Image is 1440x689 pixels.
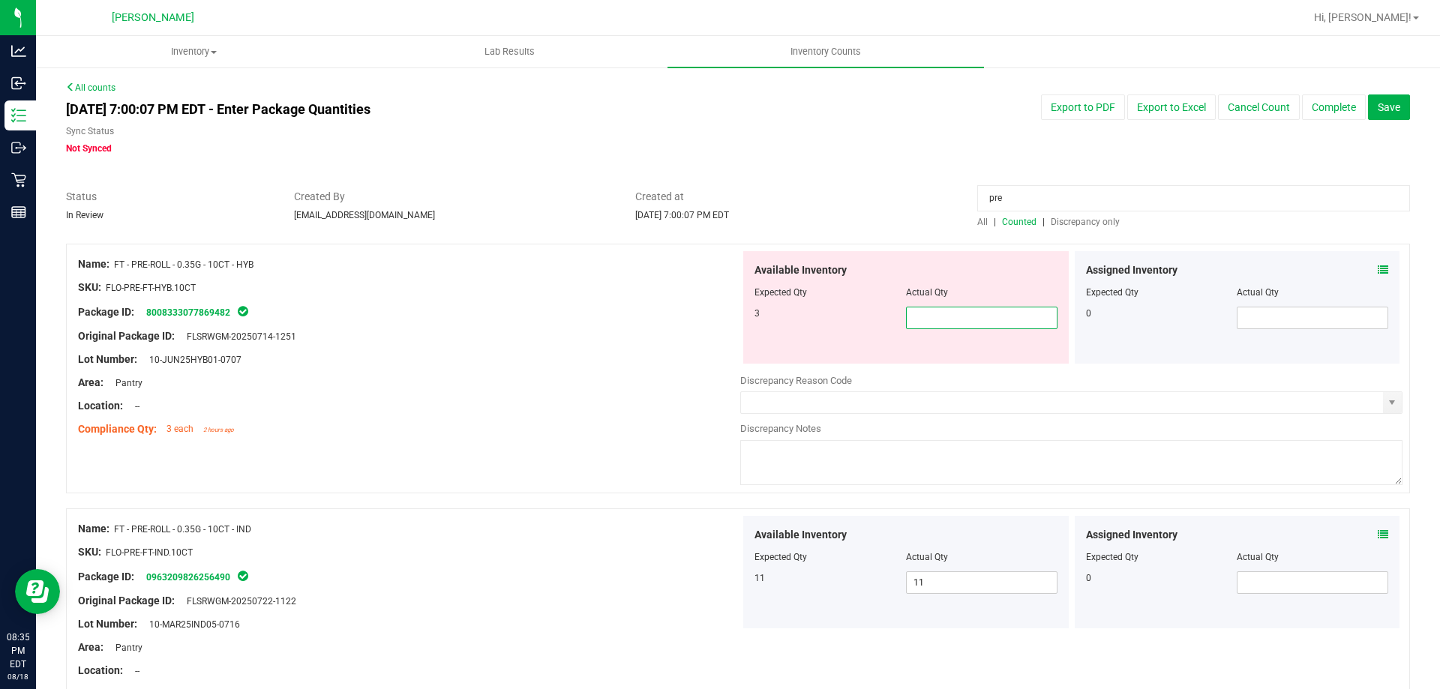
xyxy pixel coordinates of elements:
[146,307,230,318] a: 8008333077869482
[108,643,142,653] span: Pantry
[770,45,881,58] span: Inventory Counts
[977,185,1410,211] input: Type item name or package id
[1086,527,1177,543] span: Assigned Inventory
[1378,101,1400,113] span: Save
[977,217,988,227] span: All
[78,595,175,607] span: Original Package ID:
[11,172,26,187] inline-svg: Retail
[994,217,996,227] span: |
[906,552,948,562] span: Actual Qty
[667,36,983,67] a: Inventory Counts
[37,45,351,58] span: Inventory
[142,619,240,630] span: 10-MAR25IND05-0716
[1086,550,1237,564] div: Expected Qty
[7,631,29,671] p: 08:35 PM EDT
[108,378,142,388] span: Pantry
[754,527,847,543] span: Available Inventory
[1086,307,1237,320] div: 0
[112,11,194,24] span: [PERSON_NAME]
[740,421,1402,436] div: Discrepancy Notes
[464,45,555,58] span: Lab Results
[78,423,157,435] span: Compliance Qty:
[66,82,115,93] a: All counts
[78,618,137,630] span: Lot Number:
[66,210,103,220] span: In Review
[66,124,114,138] label: Sync Status
[127,401,139,412] span: --
[11,108,26,123] inline-svg: Inventory
[142,355,241,365] span: 10-JUN25HYB01-0707
[78,546,101,558] span: SKU:
[754,287,807,298] span: Expected Qty
[998,217,1042,227] a: Counted
[36,36,352,67] a: Inventory
[11,205,26,220] inline-svg: Reports
[179,331,296,342] span: FLSRWGM-20250714-1251
[1041,94,1125,120] button: Export to PDF
[1042,217,1045,227] span: |
[203,427,234,433] span: 2 hours ago
[754,552,807,562] span: Expected Qty
[1127,94,1216,120] button: Export to Excel
[1086,286,1237,299] div: Expected Qty
[236,568,250,583] span: In Sync
[352,36,667,67] a: Lab Results
[906,287,948,298] span: Actual Qty
[294,210,435,220] span: [EMAIL_ADDRESS][DOMAIN_NAME]
[78,258,109,270] span: Name:
[977,217,994,227] a: All
[7,671,29,682] p: 08/18
[166,424,193,434] span: 3 each
[114,524,251,535] span: FT - PRE-ROLL - 0.35G - 10CT - IND
[114,259,253,270] span: FT - PRE-ROLL - 0.35G - 10CT - HYB
[78,571,134,583] span: Package ID:
[1314,11,1411,23] span: Hi, [PERSON_NAME]!
[1237,550,1388,564] div: Actual Qty
[907,572,1057,593] input: 11
[78,523,109,535] span: Name:
[1302,94,1366,120] button: Complete
[11,43,26,58] inline-svg: Analytics
[127,666,139,676] span: --
[635,189,955,205] span: Created at
[635,210,729,220] span: [DATE] 7:00:07 PM EDT
[1383,392,1402,413] span: select
[106,547,193,558] span: FLO-PRE-FT-IND.10CT
[294,189,613,205] span: Created By
[754,308,760,319] span: 3
[78,281,101,293] span: SKU:
[1368,94,1410,120] button: Save
[66,189,271,205] span: Status
[1218,94,1300,120] button: Cancel Count
[78,330,175,342] span: Original Package ID:
[754,262,847,278] span: Available Inventory
[740,375,852,386] span: Discrepancy Reason Code
[1051,217,1120,227] span: Discrepancy only
[15,569,60,614] iframe: Resource center
[78,664,123,676] span: Location:
[236,304,250,319] span: In Sync
[146,572,230,583] a: 0963209826256490
[78,376,103,388] span: Area:
[78,400,123,412] span: Location:
[106,283,196,293] span: FLO-PRE-FT-HYB.10CT
[1086,262,1177,278] span: Assigned Inventory
[179,596,296,607] span: FLSRWGM-20250722-1122
[66,143,112,154] span: Not Synced
[1047,217,1120,227] a: Discrepancy only
[11,76,26,91] inline-svg: Inbound
[754,573,765,583] span: 11
[78,641,103,653] span: Area:
[1237,286,1388,299] div: Actual Qty
[78,306,134,318] span: Package ID:
[1086,571,1237,585] div: 0
[78,353,137,365] span: Lot Number:
[66,102,841,117] h4: [DATE] 7:00:07 PM EDT - Enter Package Quantities
[11,140,26,155] inline-svg: Outbound
[1002,217,1036,227] span: Counted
